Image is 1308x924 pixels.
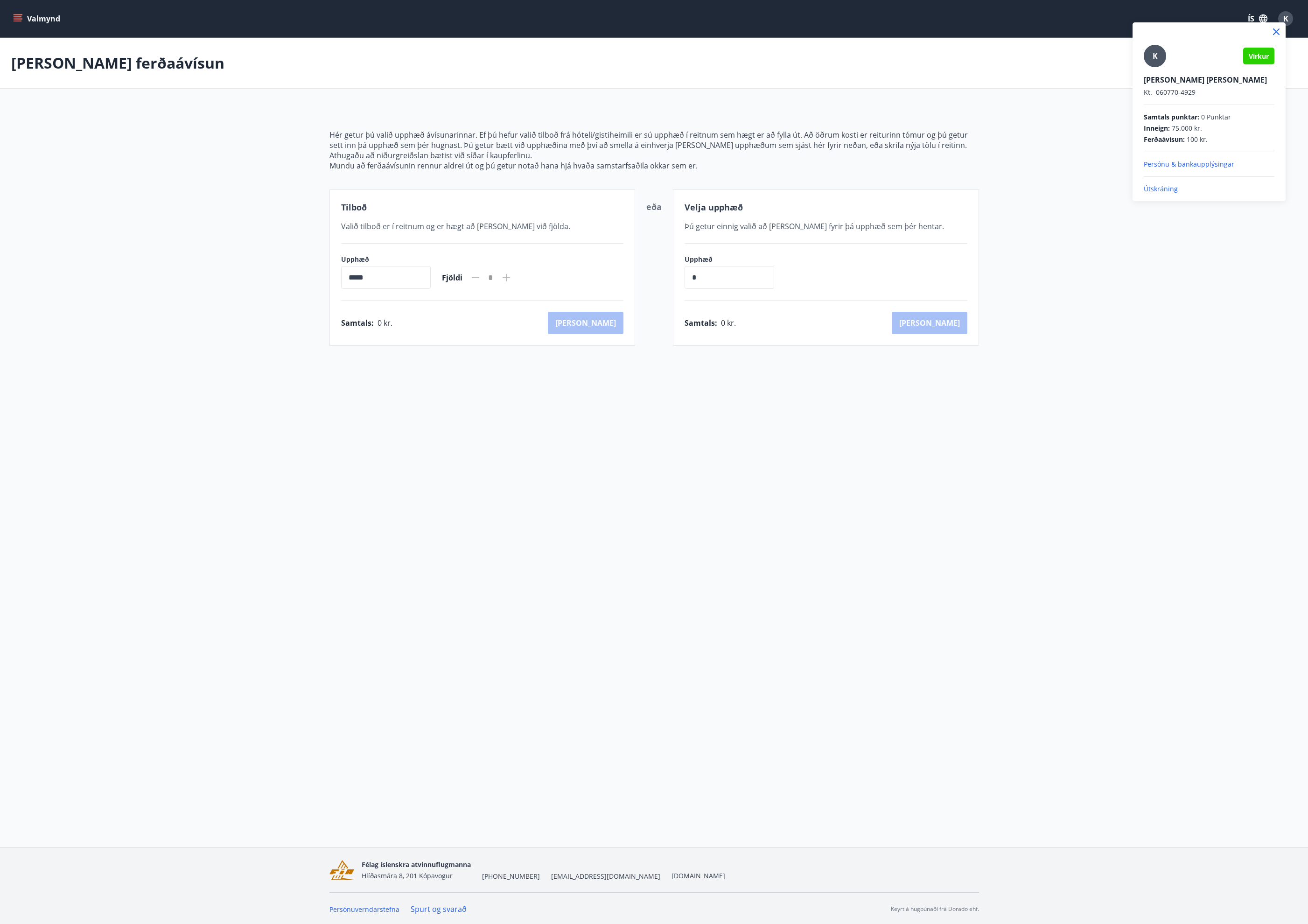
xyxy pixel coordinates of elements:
span: K [1153,51,1158,61]
span: Virkur [1249,52,1269,61]
p: 060770-4929 [1144,88,1274,97]
span: 0 Punktar [1201,112,1231,122]
span: Kt. [1144,88,1152,97]
span: Samtals punktar : [1144,112,1199,122]
span: Inneign : [1144,124,1170,133]
p: Útskráning [1144,184,1274,194]
span: Ferðaávísun : [1144,135,1185,144]
p: Persónu & bankaupplýsingar [1144,160,1274,169]
span: 100 kr. [1187,135,1208,144]
p: [PERSON_NAME] [PERSON_NAME] [1144,75,1274,85]
span: 75.000 kr. [1172,124,1202,133]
